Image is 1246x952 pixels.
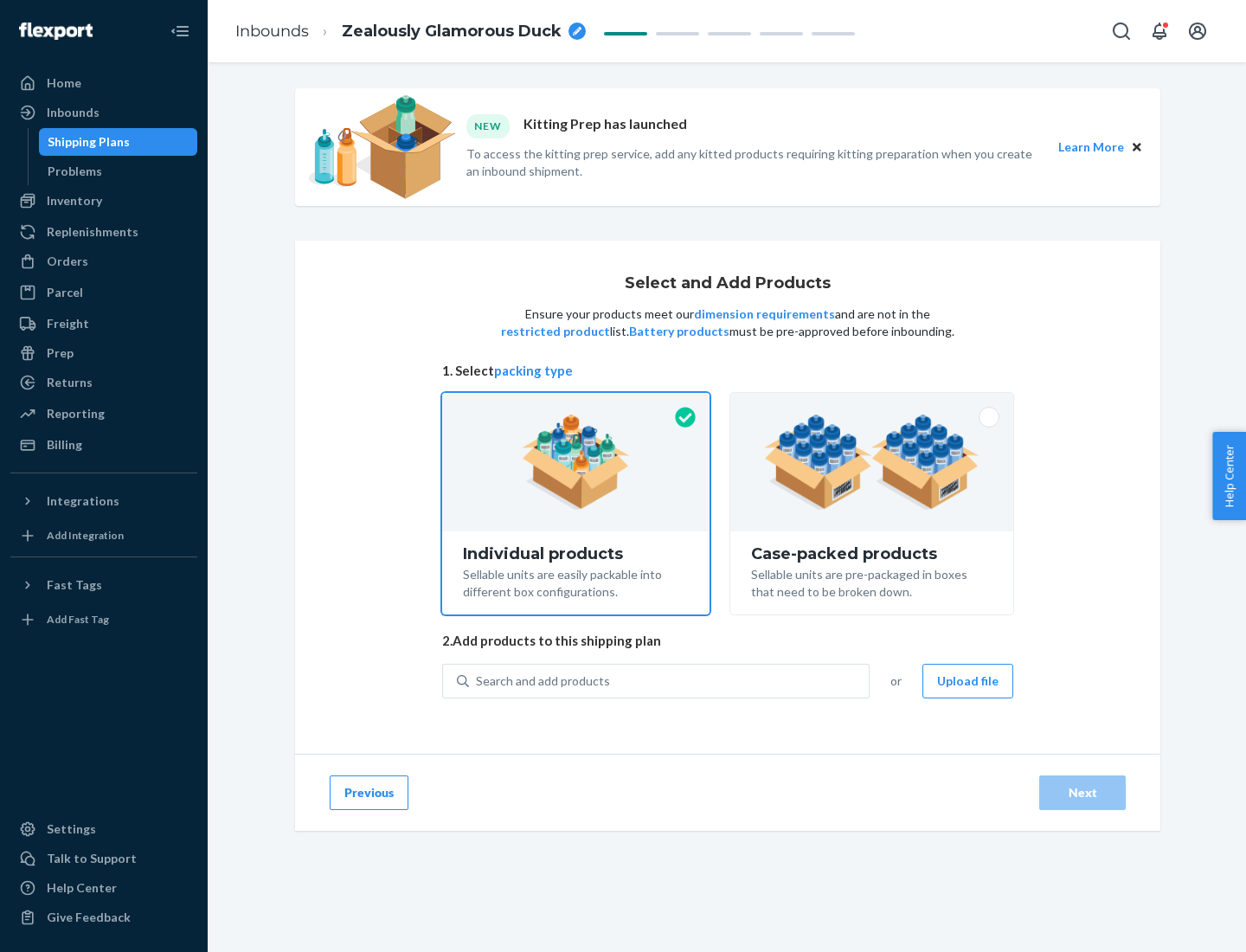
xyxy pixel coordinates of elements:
button: Learn More [1058,138,1124,157]
a: Replenishments [10,218,197,246]
div: Settings [47,820,96,838]
a: Problems [39,158,198,185]
button: Open Search Box [1104,14,1139,48]
a: Returns [10,369,197,396]
div: Talk to Support [47,850,137,867]
div: NEW [466,114,510,138]
a: Add Fast Tag [10,606,197,634]
img: case-pack.59cecea509d18c883b923b81aeac6d0b.png [764,415,979,510]
a: Add Integration [10,522,197,550]
button: Give Feedback [10,904,197,931]
button: dimension requirements [694,306,835,323]
button: Fast Tags [10,571,197,599]
div: Freight [47,315,89,332]
div: Orders [47,253,88,270]
div: Sellable units are easily packable into different box configurations. [463,563,689,601]
div: Add Fast Tag [47,612,109,627]
a: Home [10,69,197,97]
button: packing type [494,362,573,380]
h1: Select and Add Products [625,275,831,293]
a: Talk to Support [10,845,197,872]
div: Problems [48,163,102,180]
a: Prep [10,339,197,367]
div: Home [47,74,81,92]
button: restricted product [501,323,610,340]
button: Open account menu [1180,14,1215,48]
button: Help Center [1212,432,1246,520]
div: Inbounds [47,104,100,121]
a: Inbounds [10,99,197,126]
div: Integrations [47,492,119,510]
button: Upload file [922,664,1013,698]
p: Ensure your products meet our and are not in the list. must be pre-approved before inbounding. [499,306,956,340]
a: Settings [10,815,197,843]
a: Parcel [10,279,197,306]
div: Returns [47,374,93,391]
div: Sellable units are pre-packaged in boxes that need to be broken down. [751,563,992,601]
span: or [890,672,902,690]
img: Flexport logo [19,23,93,40]
div: Individual products [463,545,689,563]
p: Kitting Prep has launched [523,114,687,138]
div: Help Center [47,879,117,897]
div: Reporting [47,405,105,422]
button: Integrations [10,487,197,515]
a: Reporting [10,400,197,428]
span: Zealously Glamorous Duck [342,21,562,43]
span: 1. Select [442,362,1013,380]
a: Help Center [10,874,197,902]
a: Inbounds [235,22,309,41]
div: Inventory [47,192,102,209]
button: Close Navigation [163,14,197,48]
div: Billing [47,436,82,453]
p: To access the kitting prep service, add any kitted products requiring kitting preparation when yo... [466,145,1043,180]
img: individual-pack.facf35554cb0f1810c75b2bd6df2d64e.png [522,415,630,510]
a: Shipping Plans [39,128,198,156]
div: Prep [47,344,74,362]
div: Add Integration [47,528,124,543]
ol: breadcrumbs [222,6,600,57]
button: Next [1039,775,1126,810]
button: Previous [330,775,408,810]
div: Search and add products [476,672,610,690]
div: Case-packed products [751,545,992,563]
div: Replenishments [47,223,138,241]
button: Close [1127,138,1146,157]
span: 2. Add products to this shipping plan [442,632,1013,650]
a: Inventory [10,187,197,215]
button: Battery products [629,323,729,340]
a: Orders [10,248,197,275]
a: Freight [10,310,197,338]
div: Give Feedback [47,909,131,926]
button: Open notifications [1142,14,1177,48]
div: Parcel [47,284,83,301]
div: Fast Tags [47,576,102,594]
div: Shipping Plans [48,133,130,151]
a: Billing [10,431,197,459]
div: Next [1054,784,1111,801]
